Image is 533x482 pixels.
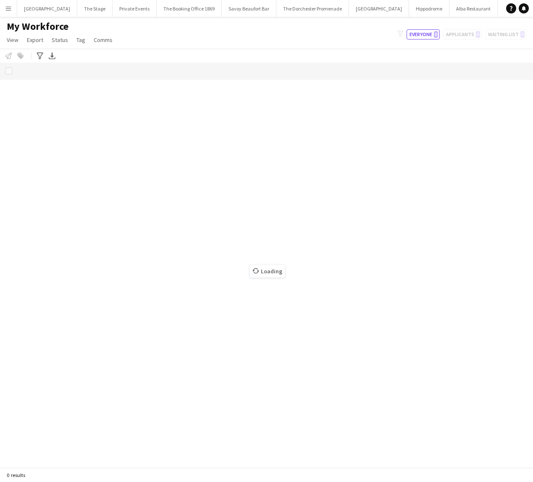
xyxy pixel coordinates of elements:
[349,0,409,17] button: [GEOGRAPHIC_DATA]
[276,0,349,17] button: The Dorchester Promenade
[24,34,47,45] a: Export
[94,36,113,44] span: Comms
[76,36,85,44] span: Tag
[449,0,498,17] button: Alba Restaurant
[434,31,438,38] span: 0
[3,34,22,45] a: View
[77,0,113,17] button: The Stage
[35,51,45,61] app-action-btn: Advanced filters
[52,36,68,44] span: Status
[73,34,89,45] a: Tag
[27,36,43,44] span: Export
[48,34,71,45] a: Status
[113,0,157,17] button: Private Events
[409,0,449,17] button: Hippodrome
[17,0,77,17] button: [GEOGRAPHIC_DATA]
[7,20,68,33] span: My Workforce
[222,0,276,17] button: Savoy Beaufort Bar
[90,34,116,45] a: Comms
[157,0,222,17] button: The Booking Office 1869
[250,265,285,278] span: Loading
[407,29,440,39] button: Everyone0
[7,36,18,44] span: View
[47,51,57,61] app-action-btn: Export XLSX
